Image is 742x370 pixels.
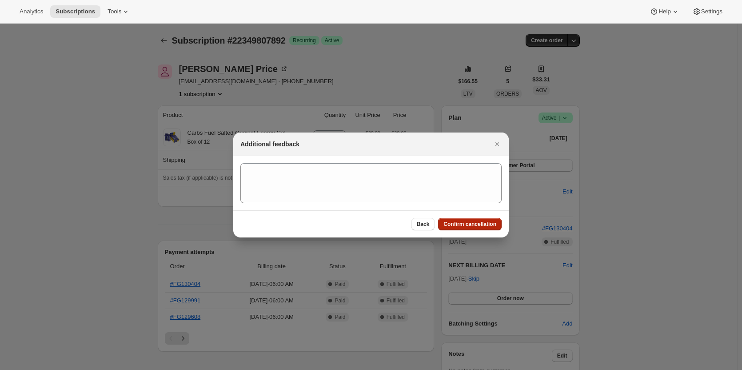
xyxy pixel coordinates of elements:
span: Help [658,8,670,15]
h2: Additional feedback [240,140,299,149]
button: Back [411,218,435,230]
span: Confirm cancellation [443,221,496,228]
button: Close [491,138,503,150]
button: Subscriptions [50,5,100,18]
button: Analytics [14,5,48,18]
span: Back [417,221,430,228]
span: Settings [701,8,722,15]
span: Tools [108,8,121,15]
button: Tools [102,5,136,18]
button: Settings [687,5,728,18]
span: Analytics [20,8,43,15]
span: Subscriptions [56,8,95,15]
button: Confirm cancellation [438,218,502,230]
button: Help [644,5,685,18]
